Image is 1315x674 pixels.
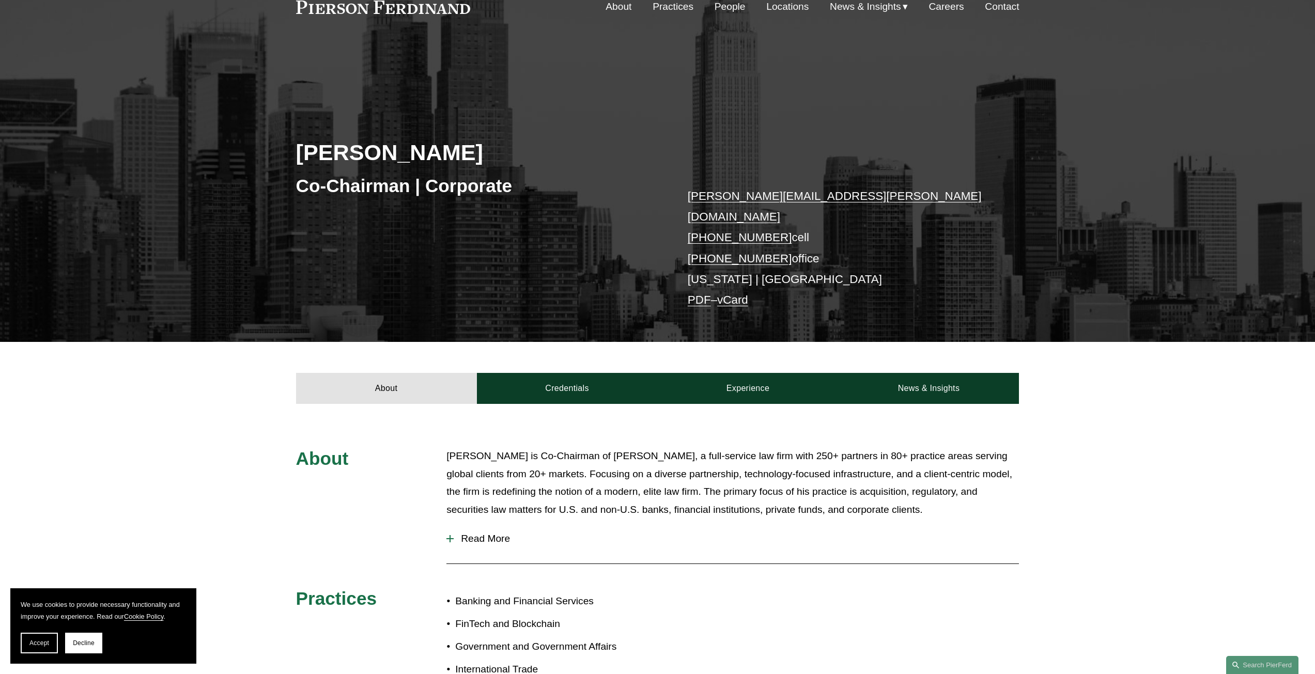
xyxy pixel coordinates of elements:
[296,448,349,468] span: About
[455,615,657,633] p: FinTech and Blockchain
[717,293,748,306] a: vCard
[446,447,1019,519] p: [PERSON_NAME] is Co-Chairman of [PERSON_NAME], a full-service law firm with 250+ partners in 80+ ...
[455,592,657,610] p: Banking and Financial Services
[688,186,989,311] p: cell office [US_STATE] | [GEOGRAPHIC_DATA] –
[29,639,49,647] span: Accept
[73,639,95,647] span: Decline
[296,588,377,608] span: Practices
[21,599,186,622] p: We use cookies to provide necessary functionality and improve your experience. Read our .
[10,588,196,664] section: Cookie banner
[296,373,477,404] a: About
[688,293,711,306] a: PDF
[21,633,58,653] button: Accept
[455,638,657,656] p: Government and Government Affairs
[688,231,792,244] a: [PHONE_NUMBER]
[658,373,839,404] a: Experience
[446,525,1019,552] button: Read More
[454,533,1019,544] span: Read More
[688,252,792,265] a: [PHONE_NUMBER]
[296,175,658,197] h3: Co-Chairman | Corporate
[65,633,102,653] button: Decline
[124,613,164,620] a: Cookie Policy
[1226,656,1298,674] a: Search this site
[477,373,658,404] a: Credentials
[296,139,658,166] h2: [PERSON_NAME]
[688,190,982,223] a: [PERSON_NAME][EMAIL_ADDRESS][PERSON_NAME][DOMAIN_NAME]
[838,373,1019,404] a: News & Insights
